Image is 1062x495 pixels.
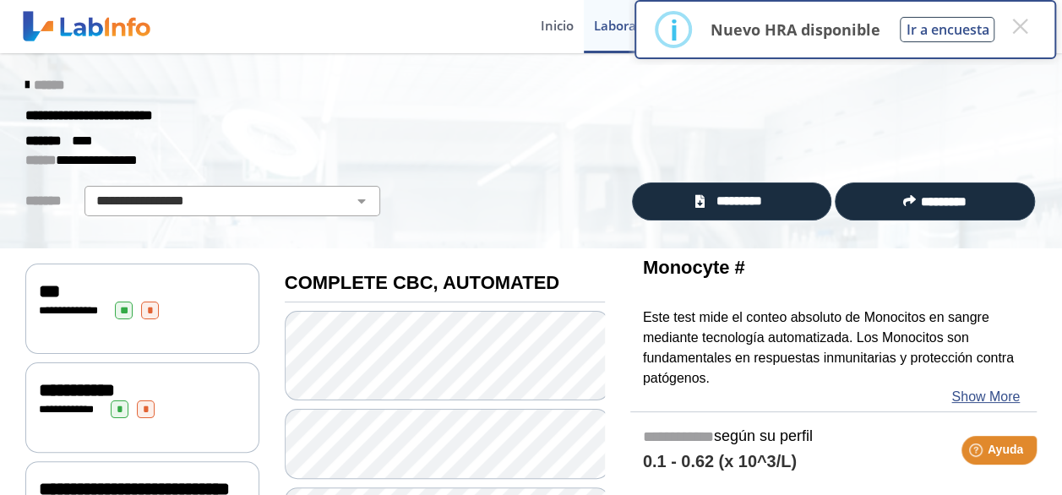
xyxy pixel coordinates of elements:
h5: según su perfil [643,427,1024,447]
b: COMPLETE CBC, AUTOMATED [285,272,559,293]
p: Este test mide el conteo absoluto de Monocitos en sangre mediante tecnología automatizada. Los Mo... [643,307,1024,389]
button: Close this dialog [1005,11,1035,41]
p: Nuevo HRA disponible [710,19,880,40]
b: Monocyte # [643,257,745,278]
iframe: Help widget launcher [912,429,1043,476]
h4: 0.1 - 0.62 (x 10^3/L) [643,452,1024,472]
button: Ir a encuesta [900,17,994,42]
div: i [669,14,678,45]
a: Show More [951,387,1020,407]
